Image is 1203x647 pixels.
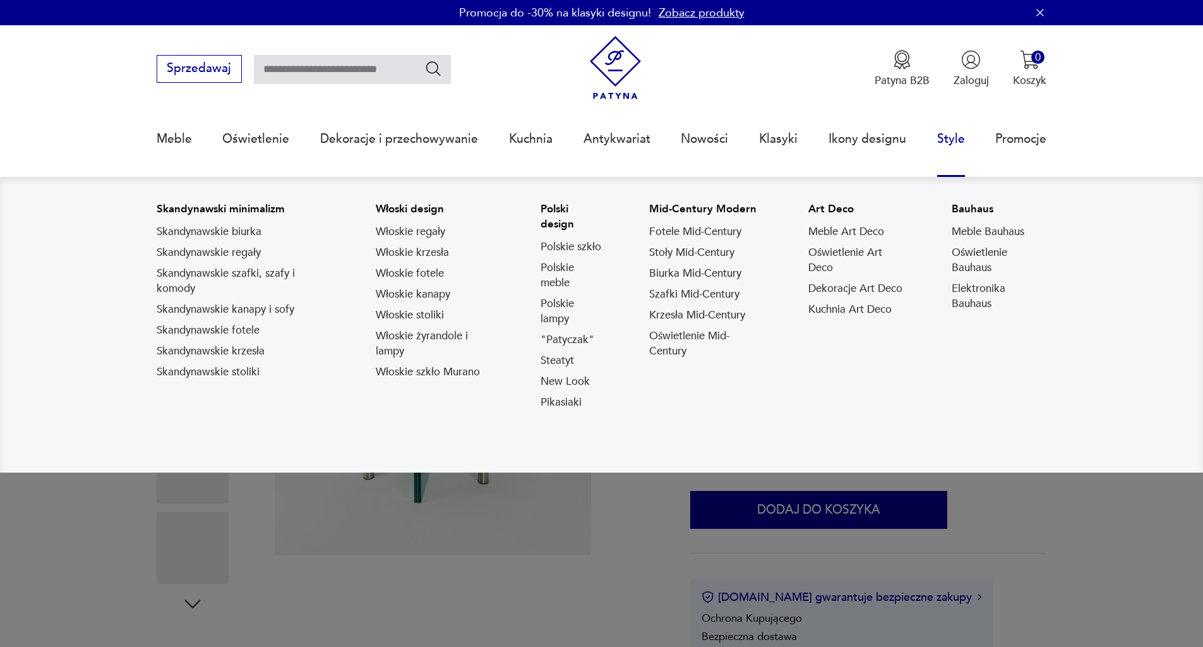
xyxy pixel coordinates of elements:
button: 0Koszyk [1013,50,1046,88]
a: Meble [157,110,192,168]
div: 0 [1031,51,1044,64]
a: Elektronika Bauhaus [952,281,1047,311]
p: Art Deco [808,202,906,217]
a: Klasyki [759,110,798,168]
a: Biurka Mid-Century [649,266,741,281]
a: Skandynawskie kanapy i sofy [157,302,294,317]
a: Oświetlenie Bauhaus [952,245,1047,275]
a: New Look [541,374,590,389]
a: Antykwariat [584,110,650,168]
a: Steatyt [541,353,574,368]
a: Promocje [995,110,1046,168]
a: Polskie lampy [541,296,604,327]
a: Skandynawskie biurka [157,224,261,239]
a: Dekoracje Art Deco [808,281,902,296]
a: Oświetlenie [222,110,289,168]
a: Skandynawskie stoliki [157,365,260,380]
a: Skandynawskie szafki, szafy i komody [157,266,330,296]
a: Fotele Mid-Century [649,224,741,239]
a: Włoskie kanapy [376,287,450,302]
a: Meble Art Deco [808,224,884,239]
a: Polskie szkło [541,239,601,255]
a: Skandynawskie krzesła [157,344,265,359]
a: Meble Bauhaus [952,224,1024,239]
a: Oświetlenie Mid-Century [649,329,762,359]
img: Patyna - sklep z meblami i dekoracjami vintage [584,36,647,100]
a: Krzesła Mid-Century [649,308,745,323]
p: Koszyk [1013,73,1046,88]
a: Sprzedawaj [157,64,242,75]
a: Włoskie stoliki [376,308,444,323]
a: Style [937,110,965,168]
button: Sprzedawaj [157,55,242,83]
a: Nowości [681,110,728,168]
p: Polski design [541,202,604,232]
a: Włoskie żyrandole i lampy [376,329,495,359]
a: Ikony designu [829,110,906,168]
button: Szukaj [424,59,443,78]
a: Szafki Mid-Century [649,287,739,302]
img: Ikona koszyka [1020,50,1039,70]
p: Bauhaus [952,202,1047,217]
a: Dekoracje i przechowywanie [320,110,478,168]
a: Polskie meble [541,260,604,291]
a: Ikona medaluPatyna B2B [875,50,930,88]
a: Włoskie krzesła [376,245,449,260]
p: Mid-Century Modern [649,202,762,217]
a: Kuchnia [509,110,553,168]
a: Włoskie szkło Murano [376,365,480,380]
a: Skandynawskie regały [157,245,261,260]
img: Ikonka użytkownika [961,50,981,70]
a: "Patyczak" [541,332,594,348]
p: Patyna B2B [875,73,930,88]
a: Włoskie regały [376,224,445,239]
a: Kuchnia Art Deco [808,302,892,317]
a: Skandynawskie fotele [157,323,260,338]
a: Pikasiaki [541,395,582,410]
p: Włoski design [376,202,495,217]
button: Patyna B2B [875,50,930,88]
button: Zaloguj [954,50,989,88]
a: Zobacz produkty [659,5,745,21]
img: Ikona medalu [892,50,912,70]
p: Skandynawski minimalizm [157,202,330,217]
p: Promocja do -30% na klasyki designu! [459,5,651,21]
a: Oświetlenie Art Deco [808,245,906,275]
a: Stoły Mid-Century [649,245,734,260]
a: Włoskie fotele [376,266,444,281]
p: Zaloguj [954,73,989,88]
